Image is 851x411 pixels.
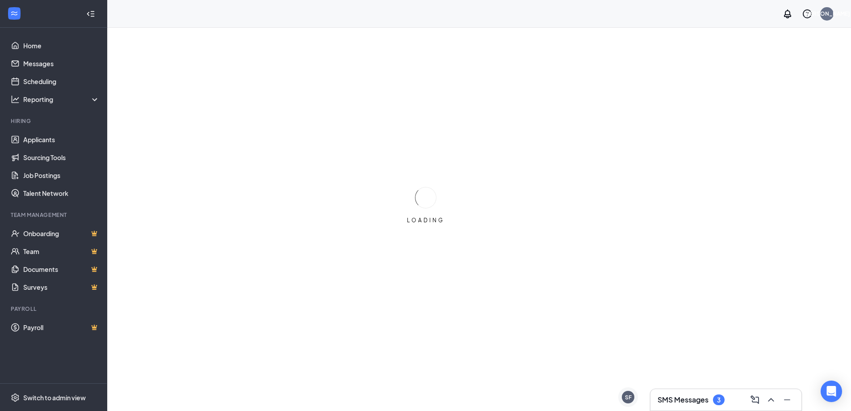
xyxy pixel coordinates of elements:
div: Team Management [11,211,98,219]
button: Minimize [780,393,794,407]
div: SF [625,394,632,401]
svg: Settings [11,393,20,402]
a: Scheduling [23,72,100,90]
a: Sourcing Tools [23,148,100,166]
a: TeamCrown [23,242,100,260]
svg: ChevronUp [766,394,776,405]
a: Talent Network [23,184,100,202]
div: Open Intercom Messenger [821,381,842,402]
svg: Analysis [11,95,20,104]
div: LOADING [403,216,448,224]
a: Home [23,37,100,55]
div: Payroll [11,305,98,313]
svg: Minimize [782,394,792,405]
h3: SMS Messages [658,395,708,405]
a: DocumentsCrown [23,260,100,278]
button: ChevronUp [764,393,778,407]
div: Hiring [11,117,98,125]
a: Messages [23,55,100,72]
a: Job Postings [23,166,100,184]
a: PayrollCrown [23,318,100,336]
svg: QuestionInfo [802,8,813,19]
div: [PERSON_NAME] [804,10,850,17]
div: 3 [717,396,721,404]
div: Reporting [23,95,100,104]
button: ComposeMessage [748,393,762,407]
a: SurveysCrown [23,278,100,296]
svg: ComposeMessage [750,394,760,405]
a: OnboardingCrown [23,225,100,242]
svg: WorkstreamLogo [10,9,19,18]
a: Applicants [23,131,100,148]
div: Switch to admin view [23,393,86,402]
svg: Collapse [86,9,95,18]
svg: Notifications [782,8,793,19]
